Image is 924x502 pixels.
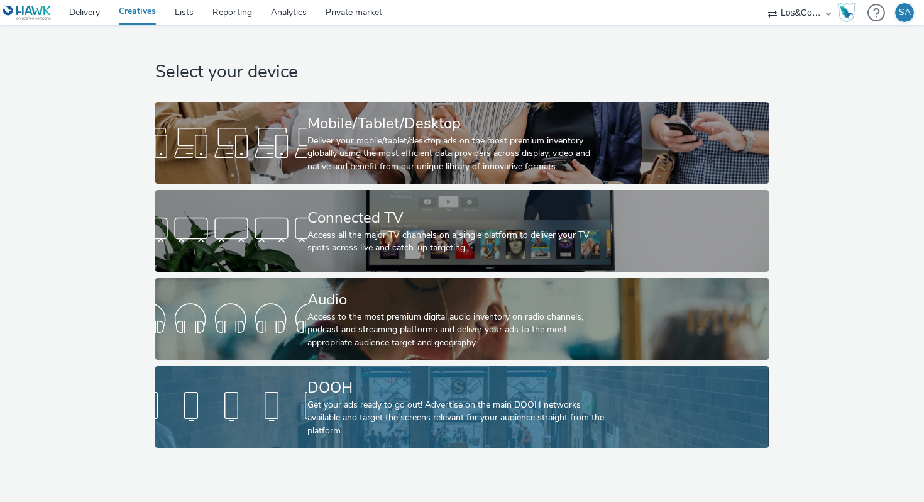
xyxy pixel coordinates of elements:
[155,190,768,272] a: Connected TVAccess all the major TV channels on a single platform to deliver your TV spots across...
[307,311,612,349] div: Access to the most premium digital audio inventory on radio channels, podcast and streaming platf...
[307,207,612,229] div: Connected TV
[307,399,612,437] div: Get your ads ready to go out! Advertise on the main DOOH networks available and target the screen...
[155,60,768,84] h1: Select your device
[837,3,856,23] img: Hawk Academy
[307,113,612,135] div: Mobile/Tablet/Desktop
[837,3,861,23] a: Hawk Academy
[3,5,52,21] img: undefined Logo
[307,289,612,311] div: Audio
[155,278,768,360] a: AudioAccess to the most premium digital audio inventory on radio channels, podcast and streaming ...
[899,3,911,22] div: SA
[307,135,612,173] div: Deliver your mobile/tablet/desktop ads on the most premium inventory globally using the most effi...
[155,366,768,448] a: DOOHGet your ads ready to go out! Advertise on the main DOOH networks available and target the sc...
[155,102,768,184] a: Mobile/Tablet/DesktopDeliver your mobile/tablet/desktop ads on the most premium inventory globall...
[307,377,612,399] div: DOOH
[307,229,612,255] div: Access all the major TV channels on a single platform to deliver your TV spots across live and ca...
